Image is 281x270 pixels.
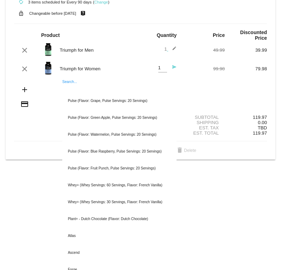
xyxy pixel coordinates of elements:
span: 1 [164,46,177,52]
mat-icon: clear [20,46,29,54]
strong: Price [213,32,225,38]
mat-icon: lock_open [17,9,25,18]
img: updated-4.8-triumph-female.png [41,61,55,75]
div: Est. Tax [183,125,225,130]
mat-icon: send [168,65,177,73]
mat-icon: live_help [79,9,87,18]
img: Image-1-Triumph_carousel-front-transp.png [41,43,55,57]
div: Pulse (Flavor: Grape, Pulse Servings: 20 Servings) [62,92,177,109]
div: Pulse (Flavor: Green Apple, Pulse Servings: 20 Servings) [62,109,177,126]
div: 119.97 [225,115,267,120]
strong: Quantity [157,32,177,38]
div: Plant+ - Dutch Chocolate (Flavor: Dutch Chocolate) [62,211,177,227]
mat-icon: edit [168,46,177,54]
span: TBD [258,125,267,130]
div: Shipping [183,120,225,125]
strong: Discounted Price [240,30,267,41]
div: Pulse (Flavor: Blue Raspberry, Pulse Servings: 20 Servings) [62,143,177,160]
div: Triumph for Men [56,47,141,53]
div: 99.98 [183,66,225,71]
div: Pulse (Flavor: Fruit Punch, Pulse Servings: 20 Servings) [62,160,177,177]
div: 49.99 [183,47,225,53]
div: Est. Total [183,130,225,136]
mat-icon: clear [20,65,29,73]
input: Search... [62,86,177,92]
mat-icon: credit_card [20,100,29,108]
div: 39.99 [225,47,267,53]
mat-icon: add [20,85,29,94]
div: Atlas [62,227,177,244]
div: Whey+ (Whey Servings: 30 Servings, Flavor: French Vanilla) [62,194,177,211]
div: Subtotal [183,115,225,120]
mat-icon: delete [175,147,184,155]
div: Pulse (Flavor: Watermelon, Pulse Servings: 20 Servings) [62,126,177,143]
span: Delete [175,148,196,153]
div: Whey+ (Whey Servings: 60 Servings, Flavor: French Vanilla) [62,177,177,194]
div: 79.98 [225,66,267,71]
small: Changeable before [DATE] [29,11,76,15]
span: 0.00 [258,120,267,125]
button: Delete [170,144,202,157]
span: 119.97 [253,130,267,136]
strong: Product [41,32,60,38]
div: Triumph for Women [56,66,141,71]
div: Ascend [62,244,177,261]
input: Quantity [158,65,167,71]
